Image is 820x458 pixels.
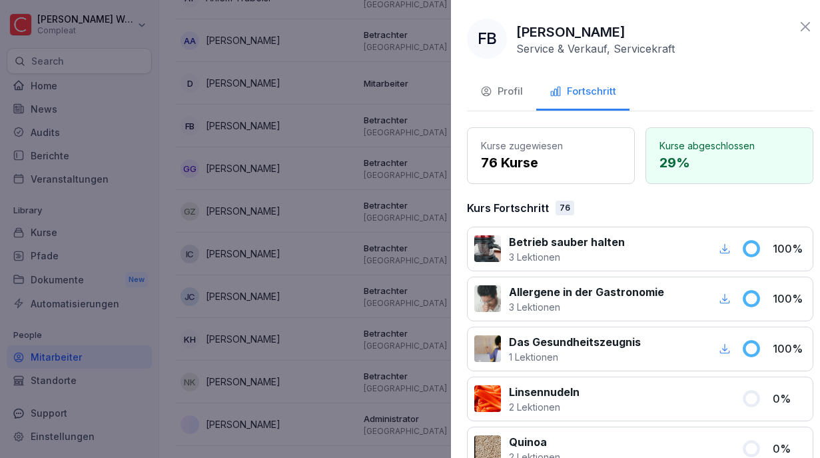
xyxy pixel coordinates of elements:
[480,84,523,99] div: Profil
[516,22,625,42] p: [PERSON_NAME]
[773,441,806,457] p: 0 %
[773,291,806,307] p: 100 %
[467,75,536,111] button: Profil
[467,19,507,59] div: FB
[509,350,641,364] p: 1 Lektionen
[516,42,675,55] p: Service & Verkauf, Servicekraft
[536,75,629,111] button: Fortschritt
[509,334,641,350] p: Das Gesundheitszeugnis
[773,241,806,257] p: 100 %
[481,139,621,153] p: Kurse zugewiesen
[509,400,580,414] p: 2 Lektionen
[773,341,806,357] p: 100 %
[467,200,549,216] p: Kurs Fortschritt
[509,250,625,264] p: 3 Lektionen
[509,300,664,314] p: 3 Lektionen
[556,201,574,215] div: 76
[773,391,806,407] p: 0 %
[509,434,560,450] p: Quinoa
[481,153,621,173] p: 76 Kurse
[659,139,799,153] p: Kurse abgeschlossen
[509,384,580,400] p: Linsennudeln
[550,84,616,99] div: Fortschritt
[659,153,799,173] p: 29 %
[509,284,664,300] p: Allergene in der Gastronomie
[509,234,625,250] p: Betrieb sauber halten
